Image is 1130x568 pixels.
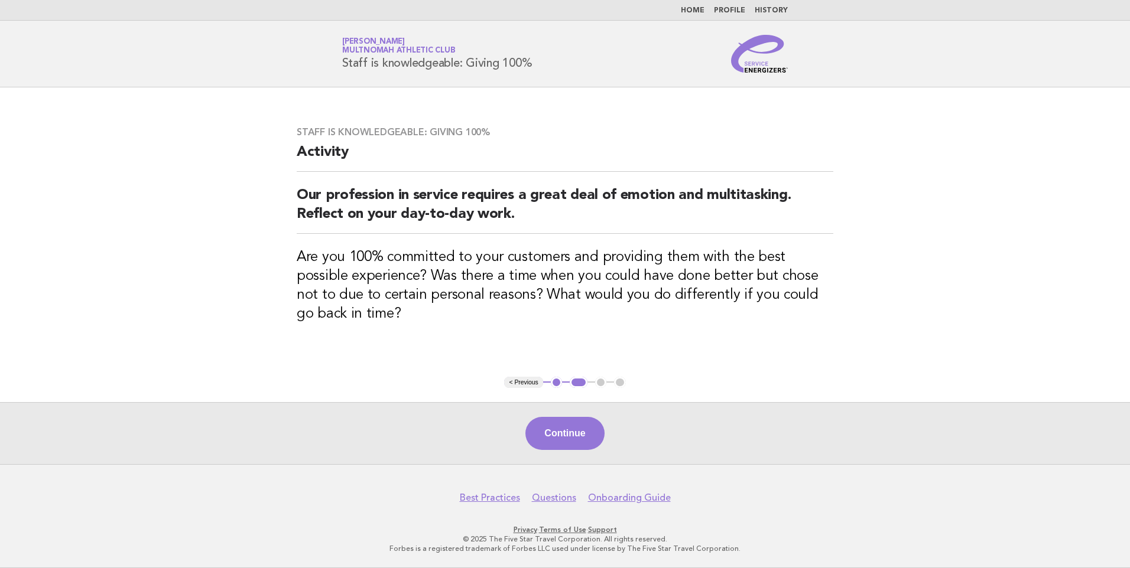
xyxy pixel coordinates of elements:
[539,525,586,534] a: Terms of Use
[342,38,532,69] h1: Staff is knowledgeable: Giving 100%
[460,492,520,504] a: Best Practices
[588,492,671,504] a: Onboarding Guide
[681,7,704,14] a: Home
[297,248,833,324] h3: Are you 100% committed to your customers and providing them with the best possible experience? Wa...
[755,7,788,14] a: History
[525,417,604,450] button: Continue
[203,544,927,553] p: Forbes is a registered trademark of Forbes LLC used under license by The Five Star Travel Corpora...
[203,525,927,534] p: · ·
[342,47,455,55] span: Multnomah Athletic Club
[551,377,563,389] button: 1
[570,377,587,389] button: 2
[297,126,833,138] h3: Staff is knowledgeable: Giving 100%
[731,35,788,73] img: Service Energizers
[342,38,455,54] a: [PERSON_NAME]Multnomah Athletic Club
[297,186,833,234] h2: Our profession in service requires a great deal of emotion and multitasking. Reflect on your day-...
[203,534,927,544] p: © 2025 The Five Star Travel Corporation. All rights reserved.
[297,143,833,172] h2: Activity
[532,492,576,504] a: Questions
[514,525,537,534] a: Privacy
[504,377,543,389] button: < Previous
[588,525,617,534] a: Support
[714,7,745,14] a: Profile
